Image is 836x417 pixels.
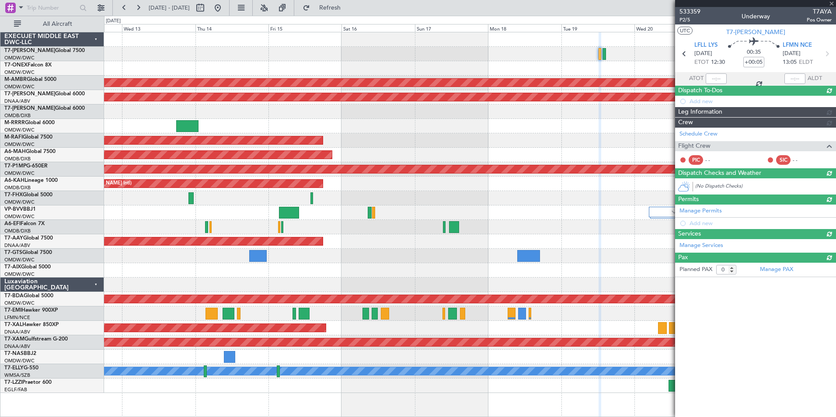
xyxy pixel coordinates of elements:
span: T7-FHX [4,192,23,198]
div: Thu 14 [195,24,268,32]
a: OMDW/DWC [4,170,35,177]
span: T7-AAY [4,236,23,241]
span: T7-[PERSON_NAME] [4,91,55,97]
span: T7-NAS [4,351,24,356]
a: OMDB/DXB [4,156,31,162]
a: DNAA/ABV [4,329,30,335]
span: ETOT [694,58,709,67]
span: [DATE] [783,49,801,58]
a: WMSA/SZB [4,372,30,379]
span: A6-KAH [4,178,24,183]
a: OMDB/DXB [4,184,31,191]
div: Sun 17 [415,24,488,32]
div: Underway [742,12,770,21]
a: T7-[PERSON_NAME]Global 6000 [4,91,85,97]
a: OMDW/DWC [4,69,35,76]
span: 533359 [679,7,700,16]
span: T7-XAM [4,337,24,342]
a: T7-AIXGlobal 5000 [4,264,51,270]
span: Pos Owner [807,16,832,24]
span: T7-ELLY [4,365,24,371]
a: T7-NASBBJ2 [4,351,36,356]
span: VP-BVV [4,207,23,212]
div: Mon 18 [488,24,561,32]
button: Refresh [299,1,351,15]
a: OMDW/DWC [4,271,35,278]
a: T7-[PERSON_NAME]Global 6000 [4,106,85,111]
div: Tue 19 [561,24,634,32]
a: A6-KAHLineage 1000 [4,178,58,183]
a: LFMN/NCE [4,314,30,321]
a: DNAA/ABV [4,343,30,350]
a: OMDW/DWC [4,257,35,263]
div: Wed 20 [634,24,707,32]
span: T7AYA [807,7,832,16]
span: M-RRRR [4,120,25,125]
a: T7-[PERSON_NAME]Global 7500 [4,48,85,53]
div: Sat 16 [341,24,415,32]
span: All Aircraft [23,21,92,27]
span: [DATE] - [DATE] [149,4,190,12]
a: T7-FHXGlobal 5000 [4,192,52,198]
span: 12:30 [711,58,725,67]
a: OMDB/DXB [4,112,31,119]
div: [DATE] [106,17,121,25]
span: LFMN NCE [783,41,812,50]
span: LFLL LYS [694,41,718,50]
a: T7-ONEXFalcon 8X [4,63,52,68]
a: A6-EFIFalcon 7X [4,221,45,226]
img: arrow-gray.svg [672,210,677,214]
a: DNAA/ABV [4,98,30,104]
a: M-RAFIGlobal 7500 [4,135,52,140]
input: Trip Number [27,1,77,14]
a: OMDW/DWC [4,300,35,306]
span: ALDT [808,74,822,83]
a: OMDW/DWC [4,83,35,90]
span: T7-P1MP [4,163,26,169]
span: A6-EFI [4,221,21,226]
a: A6-MAHGlobal 7500 [4,149,56,154]
span: T7-GTS [4,250,22,255]
a: OMDW/DWC [4,358,35,364]
span: P2/5 [679,16,700,24]
span: 00:35 [747,48,761,57]
span: T7-EMI [4,308,21,313]
a: VP-BVVBBJ1 [4,207,36,212]
a: OMDW/DWC [4,213,35,220]
a: M-RRRRGlobal 6000 [4,120,55,125]
span: M-RAFI [4,135,23,140]
a: T7-XALHawker 850XP [4,322,59,327]
span: T7-BDA [4,293,24,299]
a: DNAA/ABV [4,242,30,249]
a: T7-EMIHawker 900XP [4,308,58,313]
span: T7-[PERSON_NAME] [4,48,55,53]
a: M-AMBRGlobal 5000 [4,77,56,82]
span: A6-MAH [4,149,26,154]
a: OMDB/DXB [4,228,31,234]
span: ELDT [799,58,813,67]
a: T7-ELLYG-550 [4,365,38,371]
a: T7-P1MPG-650ER [4,163,48,169]
span: T7-LZZI [4,380,22,385]
span: T7-AIX [4,264,21,270]
div: Wed 13 [122,24,195,32]
button: UTC [677,27,693,35]
span: 13:05 [783,58,797,67]
span: T7-[PERSON_NAME] [726,28,785,37]
button: All Aircraft [10,17,95,31]
span: ATOT [689,74,704,83]
a: OMDW/DWC [4,199,35,205]
a: T7-LZZIPraetor 600 [4,380,52,385]
div: Fri 15 [268,24,341,32]
a: OMDW/DWC [4,127,35,133]
a: T7-BDAGlobal 5000 [4,293,53,299]
span: Refresh [312,5,348,11]
a: T7-GTSGlobal 7500 [4,250,52,255]
span: T7-XAL [4,322,22,327]
a: OMDW/DWC [4,141,35,148]
span: T7-[PERSON_NAME] [4,106,55,111]
span: T7-ONEX [4,63,28,68]
span: [DATE] [694,49,712,58]
a: T7-AAYGlobal 7500 [4,236,53,241]
span: M-AMBR [4,77,27,82]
